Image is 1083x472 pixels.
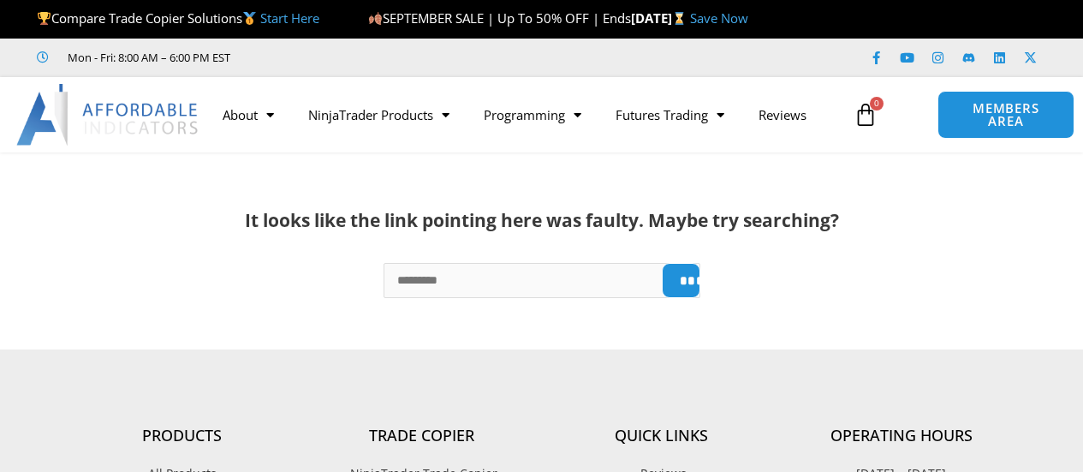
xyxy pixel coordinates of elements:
a: Reviews [741,95,824,134]
span: SEPTEMBER SALE | Up To 50% OFF | Ends [368,9,631,27]
a: Programming [467,95,598,134]
a: 0 [828,90,903,140]
a: Start Here [260,9,319,27]
img: ⌛ [673,12,686,25]
span: MEMBERS AREA [955,102,1056,128]
a: Save Now [690,9,748,27]
strong: [DATE] [631,9,690,27]
span: Compare Trade Copier Solutions [37,9,319,27]
h4: Operating Hours [782,427,1021,445]
a: MEMBERS AREA [937,91,1074,139]
a: Futures Trading [598,95,741,134]
img: 🥇 [243,12,256,25]
a: NinjaTrader Products [291,95,467,134]
h4: Trade Copier [302,427,542,445]
img: 🍂 [369,12,382,25]
img: LogoAI | Affordable Indicators – NinjaTrader [16,84,200,146]
span: 0 [870,97,884,111]
iframe: Customer reviews powered by Trustpilot [254,49,511,66]
nav: Menu [205,95,845,134]
img: 🏆 [38,12,51,25]
h4: Quick Links [542,427,782,445]
span: Mon - Fri: 8:00 AM – 6:00 PM EST [63,47,230,68]
a: About [205,95,291,134]
h4: Products [62,427,302,445]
